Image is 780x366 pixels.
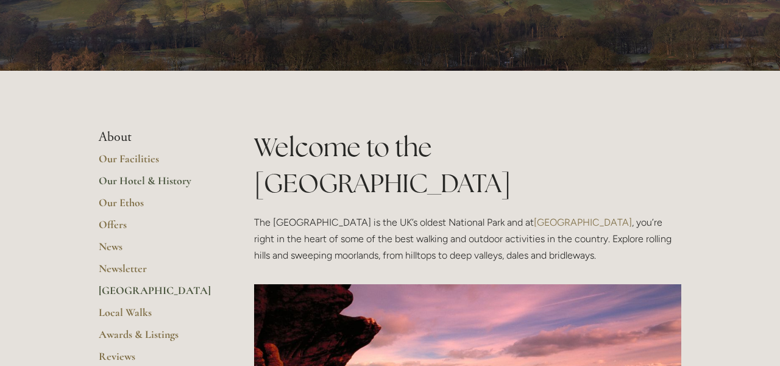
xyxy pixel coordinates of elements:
[534,217,632,228] a: [GEOGRAPHIC_DATA]
[99,306,215,328] a: Local Walks
[99,262,215,284] a: Newsletter
[99,196,215,218] a: Our Ethos
[99,152,215,174] a: Our Facilities
[99,284,215,306] a: [GEOGRAPHIC_DATA]
[254,129,681,201] h1: Welcome to the [GEOGRAPHIC_DATA]
[99,174,215,196] a: Our Hotel & History
[99,240,215,262] a: News
[99,129,215,145] li: About
[99,218,215,240] a: Offers
[99,328,215,350] a: Awards & Listings
[254,214,681,264] p: The [GEOGRAPHIC_DATA] is the UK’s oldest National Park and at , you’re right in the heart of some...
